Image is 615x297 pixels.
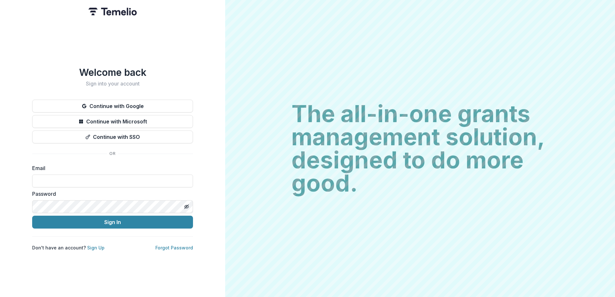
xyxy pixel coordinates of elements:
button: Continue with Google [32,100,193,113]
p: Don't have an account? [32,244,105,251]
button: Continue with SSO [32,130,193,143]
label: Email [32,164,189,172]
h1: Welcome back [32,67,193,78]
button: Continue with Microsoft [32,115,193,128]
button: Sign In [32,216,193,229]
label: Password [32,190,189,198]
h2: Sign into your account [32,81,193,87]
a: Forgot Password [155,245,193,250]
img: Temelio [88,8,137,15]
a: Sign Up [87,245,105,250]
button: Toggle password visibility [181,202,192,212]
